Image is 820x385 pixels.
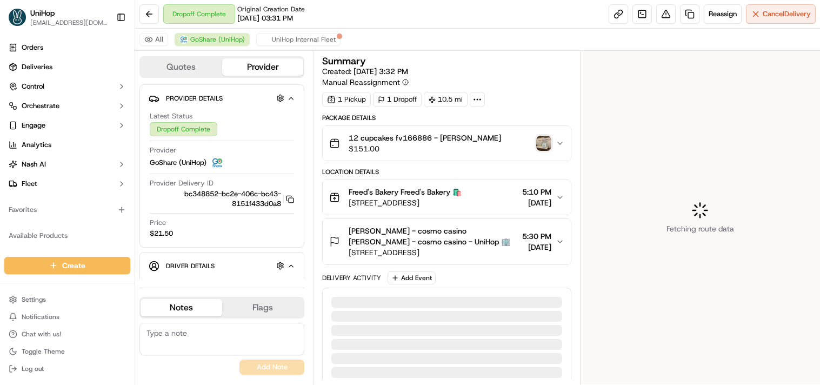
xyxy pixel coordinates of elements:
span: Deliveries [22,62,52,72]
span: Cancel Delivery [763,9,811,19]
button: 12 cupcakes fv166886 - [PERSON_NAME]$151.00photo_proof_of_delivery image [323,126,570,161]
span: Analytics [22,140,51,150]
span: Latest Status [150,111,192,121]
div: Location Details [322,168,571,176]
button: Log out [4,361,130,376]
button: GoShare (UniHop) [175,33,250,46]
img: goshare_logo.png [179,35,188,44]
button: Settings [4,292,130,307]
a: Orders [4,39,130,56]
span: 12 cupcakes fv166886 - [PERSON_NAME] [349,132,501,143]
button: Provider Details [149,89,295,107]
div: 1 Dropoff [373,92,422,107]
button: Manual Reassignment [322,77,409,88]
span: Fleet [22,179,37,189]
span: [PERSON_NAME] - cosmo casino [PERSON_NAME] - cosmo casino - UniHop 🏢 [349,225,517,247]
button: Control [4,78,130,95]
span: 5:10 PM [522,187,551,197]
span: 5:30 PM [522,231,551,242]
span: Log out [22,364,44,373]
button: Add Event [388,271,436,284]
span: Engage [22,121,45,130]
span: Manual Reassignment [322,77,400,88]
span: Driver Details [166,262,215,270]
button: Driver Details [149,257,295,275]
img: photo_proof_of_delivery image [536,136,551,151]
span: Provider [150,145,176,155]
span: Provider Details [166,94,223,103]
span: Create [62,260,85,271]
button: Quotes [141,58,222,76]
span: $151.00 [349,143,501,154]
span: Notifications [22,313,59,321]
span: Toggle Theme [22,347,65,356]
span: Fetching route data [666,223,734,234]
button: Fleet [4,175,130,192]
button: UniHop [30,8,55,18]
button: Freed's Bakery Freed's Bakery 🛍️[STREET_ADDRESS]5:10 PM[DATE] [323,180,570,215]
span: Settings [22,295,46,304]
span: Original Creation Date [237,5,305,14]
a: Analytics [4,136,130,154]
div: Delivery Activity [322,274,381,282]
div: 1 Pickup [322,92,371,107]
span: Control [22,82,44,91]
div: 10.5 mi [424,92,468,107]
span: [STREET_ADDRESS] [349,197,462,208]
span: GoShare (UniHop) [150,158,206,168]
span: Provider Delivery ID [150,178,214,188]
button: [PERSON_NAME] - cosmo casino [PERSON_NAME] - cosmo casino - UniHop 🏢[STREET_ADDRESS]5:30 PM[DATE] [323,219,570,264]
div: Favorites [4,201,130,218]
span: Orchestrate [22,101,59,111]
button: Orchestrate [4,97,130,115]
button: Create [4,257,130,274]
span: Reassign [709,9,737,19]
img: UniHop [9,9,26,26]
span: UniHop Internal Fleet [272,35,336,44]
button: Engage [4,117,130,134]
span: $21.50 [150,229,173,238]
span: Orders [22,43,43,52]
button: Reassign [704,4,742,24]
button: [EMAIL_ADDRESS][DOMAIN_NAME] [30,18,108,27]
a: Deliveries [4,58,130,76]
span: Freed's Bakery Freed's Bakery 🛍️ [349,187,462,197]
button: Provider [222,58,304,76]
span: [STREET_ADDRESS] [349,247,517,258]
div: Package Details [322,114,571,122]
span: Chat with us! [22,330,61,338]
span: Price [150,218,166,228]
button: Notifications [4,309,130,324]
div: Available Products [4,227,130,244]
button: Chat with us! [4,327,130,342]
button: bc348852-bc2e-406c-bc43-8151f433d0a8 [150,189,294,209]
span: Nash AI [22,160,46,169]
button: UniHopUniHop[EMAIL_ADDRESS][DOMAIN_NAME] [4,4,112,30]
button: Nash AI [4,156,130,173]
span: Created: [322,66,408,77]
button: Flags [222,299,304,316]
h3: Summary [322,56,366,66]
button: All [139,33,168,46]
span: [DATE] [522,197,551,208]
span: GoShare (UniHop) [190,35,245,44]
button: UniHop Internal Fleet [256,33,341,46]
button: Toggle Theme [4,344,130,359]
img: goshare_logo.png [211,156,224,169]
button: Notes [141,299,222,316]
span: [DATE] 03:31 PM [237,14,293,23]
span: [DATE] 3:32 PM [354,67,408,76]
span: [DATE] [522,242,551,253]
button: CancelDelivery [746,4,816,24]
